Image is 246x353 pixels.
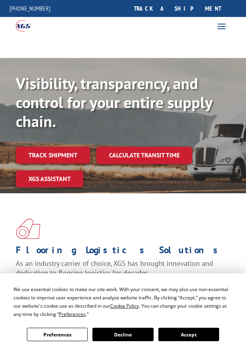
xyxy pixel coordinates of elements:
[16,147,90,163] a: Track shipment
[96,147,192,164] a: Calculate transit time
[16,245,224,259] h1: Flooring Logistics Solutions
[16,219,40,239] img: xgs-icon-total-supply-chain-intelligence-red
[13,285,232,318] div: We use essential cookies to make our site work. With your consent, we may also use non-essential ...
[110,303,139,309] span: Cookie Policy
[158,328,219,341] button: Accept
[16,259,213,277] span: As an industry carrier of choice, XGS has brought innovation and dedication to flooring logistics...
[16,170,83,187] a: XGS ASSISTANT
[92,328,153,341] button: Decline
[9,4,51,12] a: [PHONE_NUMBER]
[59,311,86,318] span: Preferences
[16,73,212,131] b: Visibility, transparency, and control for your entire supply chain.
[27,328,88,341] button: Preferences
